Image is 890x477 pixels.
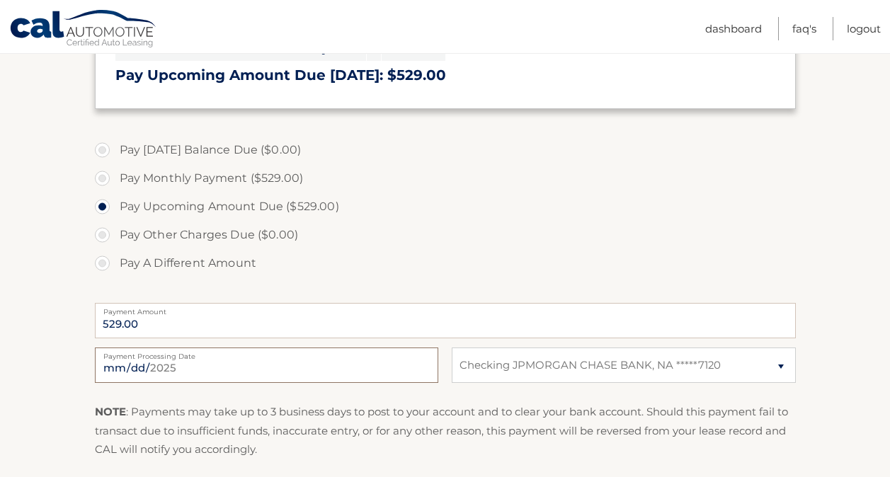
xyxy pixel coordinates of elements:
label: Pay A Different Amount [95,249,796,277]
h3: Pay Upcoming Amount Due [DATE]: $529.00 [115,67,775,84]
input: Payment Date [95,347,438,383]
label: Pay [DATE] Balance Due ($0.00) [95,136,796,164]
a: Cal Automotive [9,9,158,50]
strong: NOTE [95,405,126,418]
input: Payment Amount [95,303,796,338]
label: Payment Amount [95,303,796,314]
a: Logout [847,17,881,40]
label: Pay Monthly Payment ($529.00) [95,164,796,192]
p: : Payments may take up to 3 business days to post to your account and to clear your bank account.... [95,403,796,459]
label: Pay Other Charges Due ($0.00) [95,221,796,249]
a: FAQ's [792,17,816,40]
label: Pay Upcoming Amount Due ($529.00) [95,192,796,221]
a: Dashboard [705,17,762,40]
label: Payment Processing Date [95,347,438,359]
